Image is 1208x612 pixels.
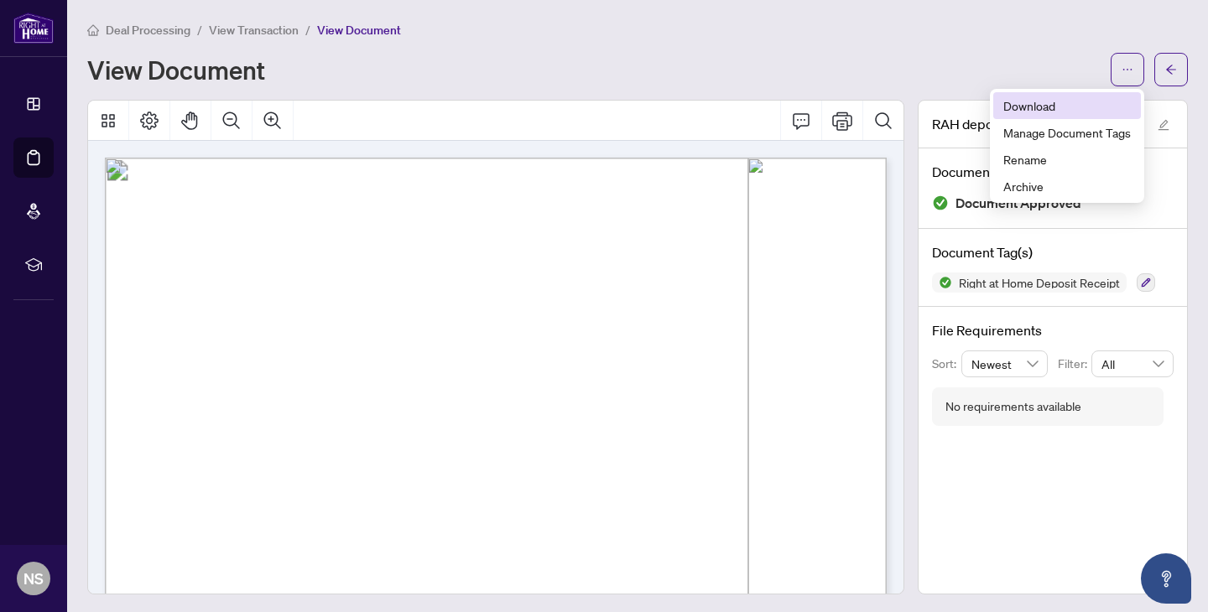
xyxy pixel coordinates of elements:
li: / [197,20,202,39]
img: Status Icon [932,272,952,293]
span: All [1101,351,1164,376]
p: Filter: [1058,355,1091,373]
span: edit [1158,119,1169,131]
span: Deal Processing [106,23,190,38]
span: Newest [971,351,1039,376]
div: No requirements available [945,397,1081,416]
span: Right at Home Deposit Receipt [952,277,1127,288]
span: ellipsis [1122,64,1133,75]
span: View Transaction [209,23,299,38]
h4: File Requirements [932,320,1174,340]
img: Document Status [932,194,949,211]
h4: Document Tag(s) [932,242,1174,262]
span: Archive [1003,177,1131,195]
li: / [305,20,310,39]
span: Manage Document Tags [1003,123,1131,142]
span: RAH deposit receipt.pdf [932,114,1076,134]
p: Sort: [932,355,961,373]
h1: View Document [87,56,265,83]
span: View Document [317,23,401,38]
span: Download [1003,96,1131,115]
button: Open asap [1141,553,1191,604]
span: NS [23,567,44,590]
span: Document Approved [955,192,1081,215]
span: arrow-left [1165,64,1177,75]
span: Rename [1003,150,1131,169]
img: logo [13,13,54,44]
span: home [87,24,99,36]
h4: Document Status [932,162,1174,182]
